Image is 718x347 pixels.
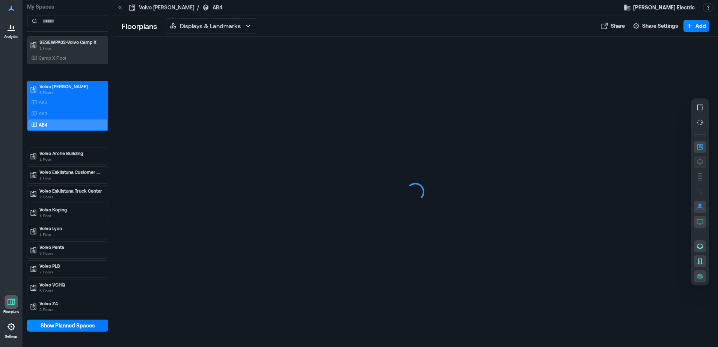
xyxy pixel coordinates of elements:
[599,20,627,32] button: Share
[39,194,103,200] p: 2 Floors
[1,293,21,316] a: Floorplans
[41,322,95,329] span: Show Planned Spaces
[27,320,108,332] button: Show Planned Spaces
[39,156,103,162] p: 1 Floor
[139,4,194,11] p: Volvo [PERSON_NAME]
[39,99,47,105] p: AB2
[39,288,103,294] p: 5 Floors
[621,2,697,14] button: [PERSON_NAME] Electric
[39,282,103,288] p: Volvo VGHQ
[39,169,103,175] p: Volvo Eskilstuna Customer Center
[122,21,157,31] p: Floorplans
[39,263,103,269] p: Volvo PLB
[2,318,20,341] a: Settings
[39,250,103,256] p: 3 Floors
[39,269,103,275] p: 7 Floors
[642,22,678,30] span: Share Settings
[3,309,19,314] p: Floorplans
[39,231,103,237] p: 1 Floor
[633,4,695,11] span: [PERSON_NAME] Electric
[2,18,21,41] a: Analytics
[39,39,103,45] p: SESEWPA02-Volvo Camp X
[4,35,18,39] p: Analytics
[180,21,241,30] p: Displays & Landmarks
[27,3,108,11] p: My Spaces
[39,213,103,219] p: 1 Floor
[611,22,625,30] span: Share
[39,188,103,194] p: Volvo Eskilstuna Truck Center
[630,20,680,32] button: Share Settings
[39,175,103,181] p: 1 Floor
[39,244,103,250] p: Volvo Penta
[39,150,103,156] p: Volvo Arche Building
[39,207,103,213] p: Volvo Köping
[166,18,256,33] button: Displays & Landmarks
[5,334,18,339] p: Settings
[39,45,103,51] p: 1 Floor
[683,20,709,32] button: Add
[197,4,199,11] p: /
[39,89,103,95] p: 3 Floors
[39,83,103,89] p: Volvo [PERSON_NAME]
[39,122,47,128] p: AB4
[39,300,103,306] p: Volvo Z4
[39,225,103,231] p: Volvo Lyon
[39,55,66,61] p: Camp X Floor
[213,4,223,11] p: AB4
[39,110,47,116] p: AB3
[39,306,103,312] p: 2 Floors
